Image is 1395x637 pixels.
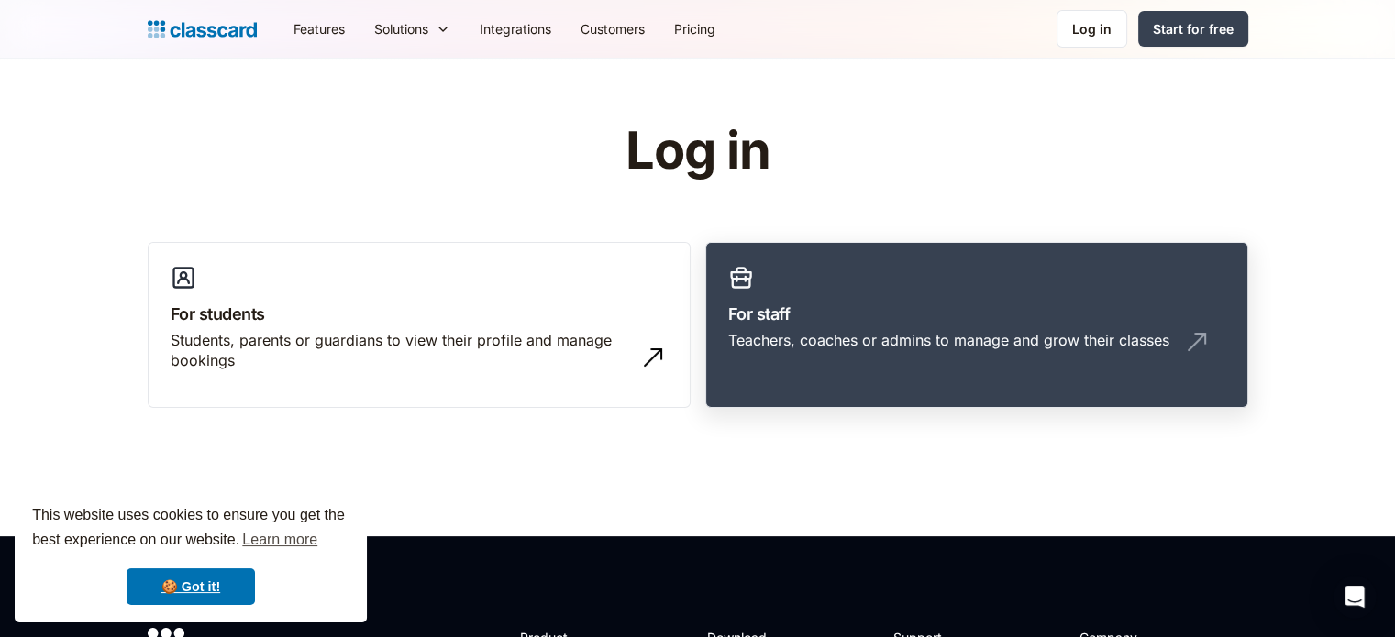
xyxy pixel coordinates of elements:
[127,568,255,605] a: dismiss cookie message
[1072,19,1112,38] div: Log in
[148,16,257,42] a: Logo
[1138,11,1248,47] a: Start for free
[1057,10,1127,48] a: Log in
[171,302,668,326] h3: For students
[239,526,320,554] a: learn more about cookies
[705,242,1248,409] a: For staffTeachers, coaches or admins to manage and grow their classes
[171,330,631,371] div: Students, parents or guardians to view their profile and manage bookings
[659,8,730,49] a: Pricing
[465,8,566,49] a: Integrations
[1333,575,1377,619] div: Open Intercom Messenger
[279,8,360,49] a: Features
[728,330,1169,350] div: Teachers, coaches or admins to manage and grow their classes
[15,487,367,622] div: cookieconsent
[32,504,349,554] span: This website uses cookies to ensure you get the best experience on our website.
[1153,19,1234,38] div: Start for free
[374,19,428,38] div: Solutions
[406,123,989,180] h1: Log in
[728,302,1225,326] h3: For staff
[566,8,659,49] a: Customers
[148,242,691,409] a: For studentsStudents, parents or guardians to view their profile and manage bookings
[360,8,465,49] div: Solutions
